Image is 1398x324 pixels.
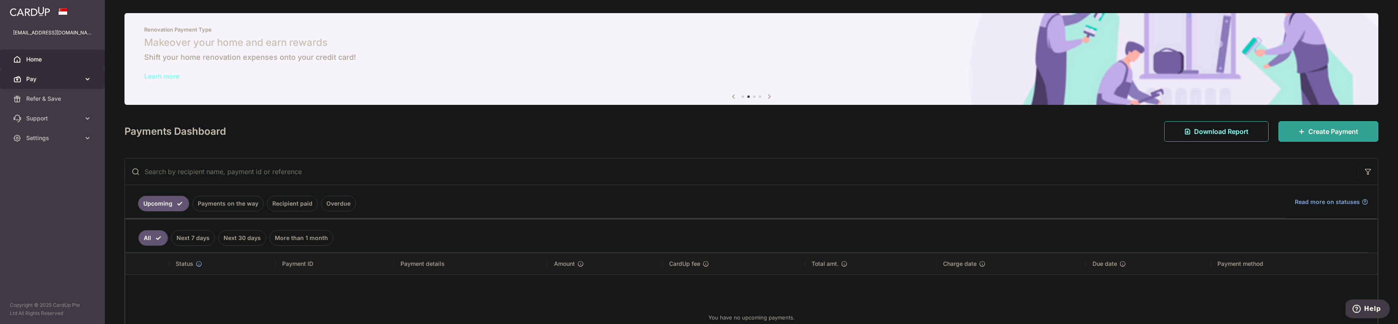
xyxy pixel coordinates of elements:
[1308,127,1358,136] span: Create Payment
[26,95,80,103] span: Refer & Save
[1164,121,1269,142] a: Download Report
[125,159,1358,185] input: Search by recipient name, payment id or reference
[1278,121,1378,142] a: Create Payment
[13,29,92,37] p: [EMAIL_ADDRESS][DOMAIN_NAME]
[192,196,264,211] a: Payments on the way
[144,36,1359,49] h5: Makeover your home and earn rewards
[26,134,80,142] span: Settings
[144,52,1359,62] h6: Shift your home renovation expenses onto your credit card!
[138,196,189,211] a: Upcoming
[269,230,333,246] a: More than 1 month
[124,13,1378,105] img: Renovation banner
[267,196,318,211] a: Recipient paid
[1211,253,1378,274] th: Payment method
[669,260,700,268] span: CardUp fee
[144,26,1359,33] p: Renovation Payment Type
[812,260,839,268] span: Total amt.
[124,124,226,139] h4: Payments Dashboard
[144,72,179,80] a: Learn more
[1346,299,1390,320] iframe: Opens a widget where you can find more information
[1295,198,1368,206] a: Read more on statuses
[138,230,168,246] a: All
[1295,198,1360,206] span: Read more on statuses
[1194,127,1249,136] span: Download Report
[26,75,80,83] span: Pay
[554,260,575,268] span: Amount
[176,260,193,268] span: Status
[26,114,80,122] span: Support
[276,253,394,274] th: Payment ID
[394,253,547,274] th: Payment details
[943,260,977,268] span: Charge date
[10,7,50,16] img: CardUp
[321,196,356,211] a: Overdue
[26,55,80,63] span: Home
[1093,260,1117,268] span: Due date
[218,230,266,246] a: Next 30 days
[171,230,215,246] a: Next 7 days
